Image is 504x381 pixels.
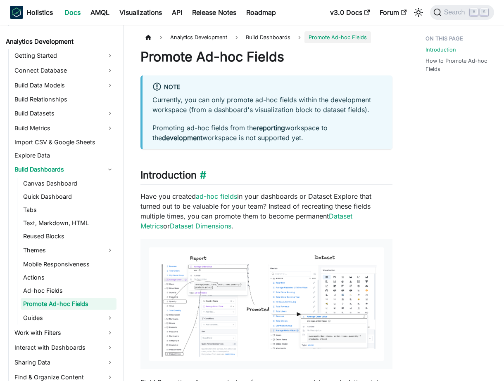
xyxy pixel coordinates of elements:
a: Import CSV & Google Sheets [12,136,116,148]
a: Work with Filters [12,326,116,339]
a: Docs [59,6,86,19]
kbd: ⌘ [470,8,478,16]
a: v3.0 Docs [325,6,375,19]
a: Visualizations [114,6,167,19]
p: Promoting ad-hoc fields from the workspace to the workspace is not supported yet. [152,123,383,143]
a: Build Relationships [12,94,116,105]
span: Search [442,9,470,16]
a: HolisticsHolistics [10,6,53,19]
b: Holistics [26,7,53,17]
h1: Promote Ad-hoc Fields [140,49,392,65]
a: AMQL [86,6,114,19]
a: Build Dashboards [12,163,116,176]
a: How to Promote Ad-hoc Fields [426,57,491,73]
a: Analytics Development [3,36,116,47]
a: Release Notes [187,6,241,19]
a: Getting Started [12,49,116,62]
a: Dataset Dimensions [170,222,231,230]
strong: reporting [257,124,285,132]
span: Promote Ad-hoc Fields [304,31,371,43]
a: Tabs [21,204,116,216]
a: Build Datasets [12,107,116,120]
span: Analytics Development [166,31,231,43]
a: Canvas Dashboard [21,178,116,189]
a: Home page [140,31,156,43]
a: Sharing Data [12,356,116,369]
a: Connect Database [12,64,116,77]
p: Have you created in your dashboards or Dataset Explore that turned out to be valuable for your te... [140,191,392,231]
a: Introduction [426,46,456,54]
a: Promote Ad-hoc Fields [21,298,116,310]
p: Currently, you can only promote ad-hoc fields within the development workspace (from a dashboard'... [152,95,383,115]
a: Guides [21,311,116,325]
a: Forum [375,6,411,19]
a: Themes [21,244,116,257]
a: Mobile Responsiveness [21,259,116,270]
button: Search (Command+K) [430,5,494,20]
a: Roadmap [241,6,281,19]
a: API [167,6,187,19]
strong: development [162,134,202,142]
button: Switch between dark and light mode (currently light mode) [412,6,425,19]
img: Holistics [10,6,23,19]
div: Note [152,82,383,93]
kbd: K [480,8,488,16]
a: Ad-hoc Fields [21,285,116,296]
a: Reused Blocks [21,230,116,242]
h2: Introduction [140,169,392,185]
nav: Breadcrumbs [140,31,392,43]
a: Build Metrics [12,122,116,135]
a: Actions [21,272,116,283]
a: Interact with Dashboards [12,341,116,354]
a: Text, Markdown, HTML [21,217,116,229]
a: Direct link to Introduction [197,169,206,181]
a: Quick Dashboard [21,191,116,202]
a: ad-hoc fields [196,192,237,200]
a: Build Data Models [12,79,116,92]
span: Build Dashboards [242,31,295,43]
a: Explore Data [12,150,116,161]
